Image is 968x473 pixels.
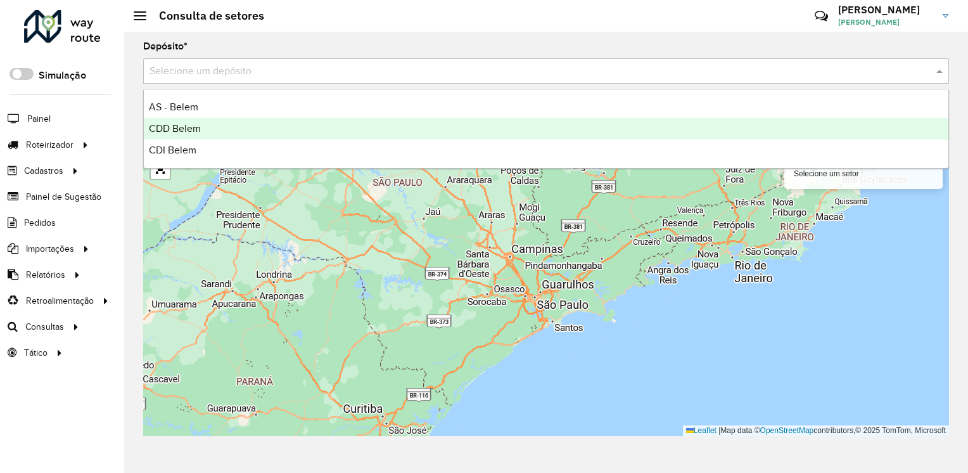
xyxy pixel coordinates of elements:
label: Simulação [39,68,86,83]
span: Painel [27,112,51,126]
a: Abrir mapa em tela cheia [151,160,170,179]
span: Pedidos [24,216,56,230]
span: Consultas [25,320,64,334]
span: Relatórios [26,268,65,282]
span: Importações [26,242,74,256]
h3: [PERSON_NAME] [838,4,933,16]
label: Depósito [143,39,188,54]
span: Retroalimentação [26,294,94,308]
div: Selecione um setor [784,159,943,189]
div: Map data © contributors,© 2025 TomTom, Microsoft [683,425,949,436]
a: OpenStreetMap [760,426,814,435]
a: Leaflet [686,426,716,435]
span: Painel de Sugestão [26,190,101,204]
ng-dropdown-panel: Options list [143,89,949,169]
span: | [718,426,720,435]
span: Roteirizador [26,138,73,152]
span: CDD Belem [149,123,201,134]
h2: Consulta de setores [146,9,264,23]
span: CDI Belem [149,145,196,155]
span: Cadastros [24,164,63,178]
span: AS - Belem [149,101,198,112]
span: [PERSON_NAME] [838,16,933,28]
a: Contato Rápido [808,3,835,30]
span: Tático [24,346,48,360]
